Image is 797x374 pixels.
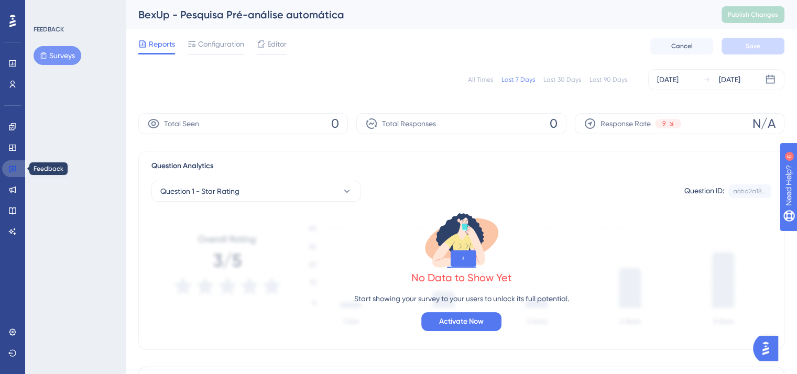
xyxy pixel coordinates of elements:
span: Activate Now [439,315,484,328]
div: a6bd2a18... [733,187,767,195]
div: Last 7 Days [501,75,535,84]
span: Question 1 - Star Rating [160,185,239,197]
div: BexUp - Pesquisa Pré-análise automática [138,7,695,22]
div: Last 30 Days [543,75,581,84]
span: N/A [752,115,776,132]
p: Start showing your survey to your users to unlock its full potential. [354,292,569,305]
span: Cancel [671,42,693,50]
div: FEEDBACK [34,25,64,34]
div: Question ID: [684,184,724,198]
span: Reports [149,38,175,50]
button: Publish Changes [722,6,784,23]
button: Save [722,38,784,54]
div: No Data to Show Yet [411,270,512,285]
span: Save [746,42,760,50]
div: 6 [73,5,76,14]
button: Surveys [34,46,81,65]
div: Last 90 Days [589,75,627,84]
button: Cancel [650,38,713,54]
div: [DATE] [719,73,740,86]
span: 0 [550,115,558,132]
span: Response Rate [601,117,651,130]
span: Total Responses [382,117,436,130]
span: 9 [662,119,665,128]
span: Configuration [198,38,244,50]
span: Total Seen [164,117,199,130]
div: [DATE] [657,73,679,86]
button: Question 1 - Star Rating [151,181,361,202]
span: 0 [331,115,339,132]
span: Question Analytics [151,160,213,172]
span: Publish Changes [728,10,778,19]
div: All Times [468,75,493,84]
button: Activate Now [421,312,501,331]
span: Need Help? [25,3,66,15]
iframe: UserGuiding AI Assistant Launcher [753,333,784,364]
span: Editor [267,38,287,50]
